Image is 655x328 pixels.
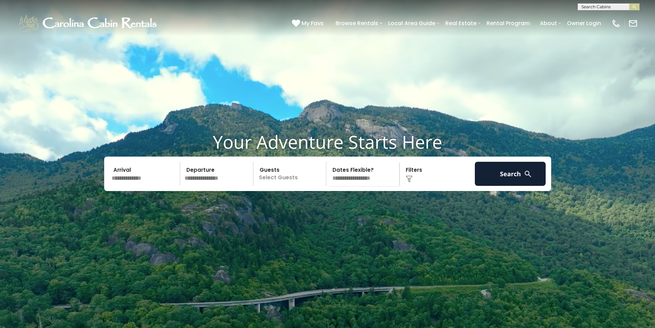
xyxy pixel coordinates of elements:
[524,170,532,178] img: search-regular-white.png
[406,176,413,182] img: filter--v1.png
[255,162,326,186] p: Select Guests
[628,19,638,28] img: mail-regular-white.png
[536,17,560,29] a: About
[611,19,621,28] img: phone-regular-white.png
[292,19,325,28] a: My Favs
[483,17,533,29] a: Rental Program
[5,131,650,152] h1: Your Adventure Starts Here
[475,162,546,186] button: Search
[385,17,439,29] a: Local Area Guide
[564,17,604,29] a: Owner Login
[332,17,382,29] a: Browse Rentals
[302,19,324,28] span: My Favs
[442,17,480,29] a: Real Estate
[17,13,160,34] img: White-1-1-2.png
